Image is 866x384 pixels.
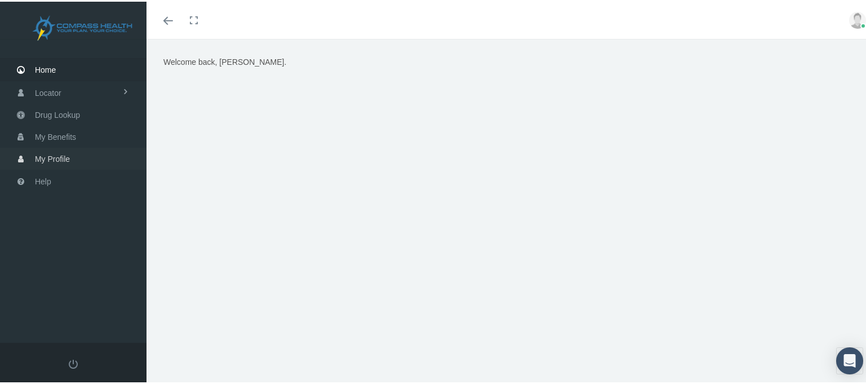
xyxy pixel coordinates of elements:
span: Welcome back, [PERSON_NAME]. [163,56,286,65]
img: COMPASS HEALTH, INC [15,12,150,41]
span: Home [35,58,56,79]
span: Drug Lookup [35,103,80,124]
span: My Profile [35,147,70,168]
span: Locator [35,81,61,102]
img: user-placeholder.jpg [849,10,866,27]
span: Help [35,169,51,191]
div: Open Intercom Messenger [836,346,863,373]
span: My Benefits [35,125,76,146]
